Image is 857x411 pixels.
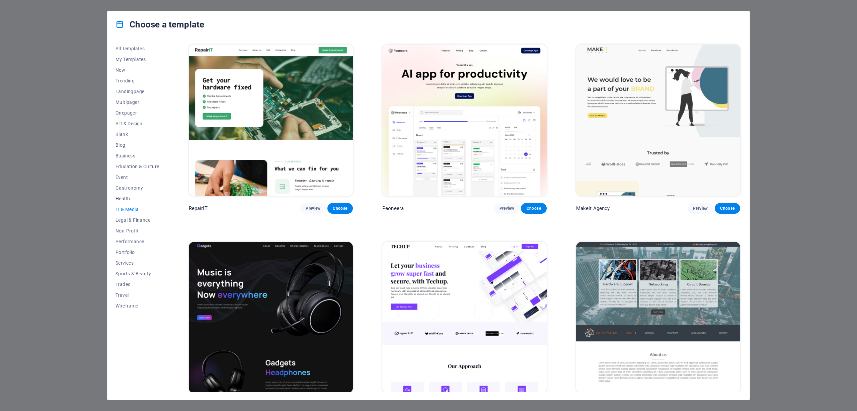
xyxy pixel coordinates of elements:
span: Health [115,196,159,201]
button: Wireframe [115,300,159,311]
button: Trades [115,279,159,290]
span: Services [115,260,159,266]
button: Sports & Beauty [115,268,159,279]
span: Preview [306,206,320,211]
button: Multipager [115,97,159,108]
img: Data Systems [576,242,740,393]
button: Choose [327,203,353,214]
span: Gastronomy [115,185,159,191]
button: All Templates [115,43,159,54]
span: Onepager [115,110,159,116]
span: Art & Design [115,121,159,126]
h4: Choose a template [115,19,204,30]
button: Choose [521,203,546,214]
button: Landingpage [115,86,159,97]
span: Choose [526,206,541,211]
span: Business [115,153,159,158]
button: My Templates [115,54,159,65]
p: MakeIt Agency [576,205,610,212]
img: Peoneera [382,45,546,196]
button: IT & Media [115,204,159,215]
button: Business [115,150,159,161]
button: Non-Profit [115,225,159,236]
span: Trending [115,78,159,83]
button: Legal & Finance [115,215,159,225]
img: Gadgets [189,242,353,393]
span: Education & Culture [115,164,159,169]
span: Legal & Finance [115,217,159,223]
span: Portfolio [115,250,159,255]
span: My Templates [115,57,159,62]
span: All Templates [115,46,159,51]
span: Non-Profit [115,228,159,233]
p: RepairIT [189,205,208,212]
img: MakeIt Agency [576,45,740,196]
button: Event [115,172,159,183]
span: Preview [693,206,708,211]
span: Choose [333,206,347,211]
button: Education & Culture [115,161,159,172]
button: Performance [115,236,159,247]
button: Choose [715,203,740,214]
button: Onepager [115,108,159,118]
button: Portfolio [115,247,159,258]
span: Preview [499,206,514,211]
span: Landingpage [115,89,159,94]
span: Choose [720,206,735,211]
span: Blank [115,132,159,137]
span: Wireframe [115,303,159,309]
button: Blog [115,140,159,150]
button: Preview [688,203,713,214]
button: Blank [115,129,159,140]
span: Multipager [115,99,159,105]
button: Gastronomy [115,183,159,193]
button: Trending [115,75,159,86]
button: Travel [115,290,159,300]
button: Preview [300,203,326,214]
p: Peoneera [382,205,404,212]
span: Trades [115,282,159,287]
span: IT & Media [115,207,159,212]
button: Services [115,258,159,268]
span: Sports & Beauty [115,271,159,276]
button: Art & Design [115,118,159,129]
span: New [115,67,159,73]
span: Event [115,175,159,180]
img: RepairIT [189,45,353,196]
span: Travel [115,292,159,298]
button: New [115,65,159,75]
img: TechUp [382,242,546,393]
span: Performance [115,239,159,244]
button: Health [115,193,159,204]
span: Blog [115,142,159,148]
button: Preview [494,203,520,214]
